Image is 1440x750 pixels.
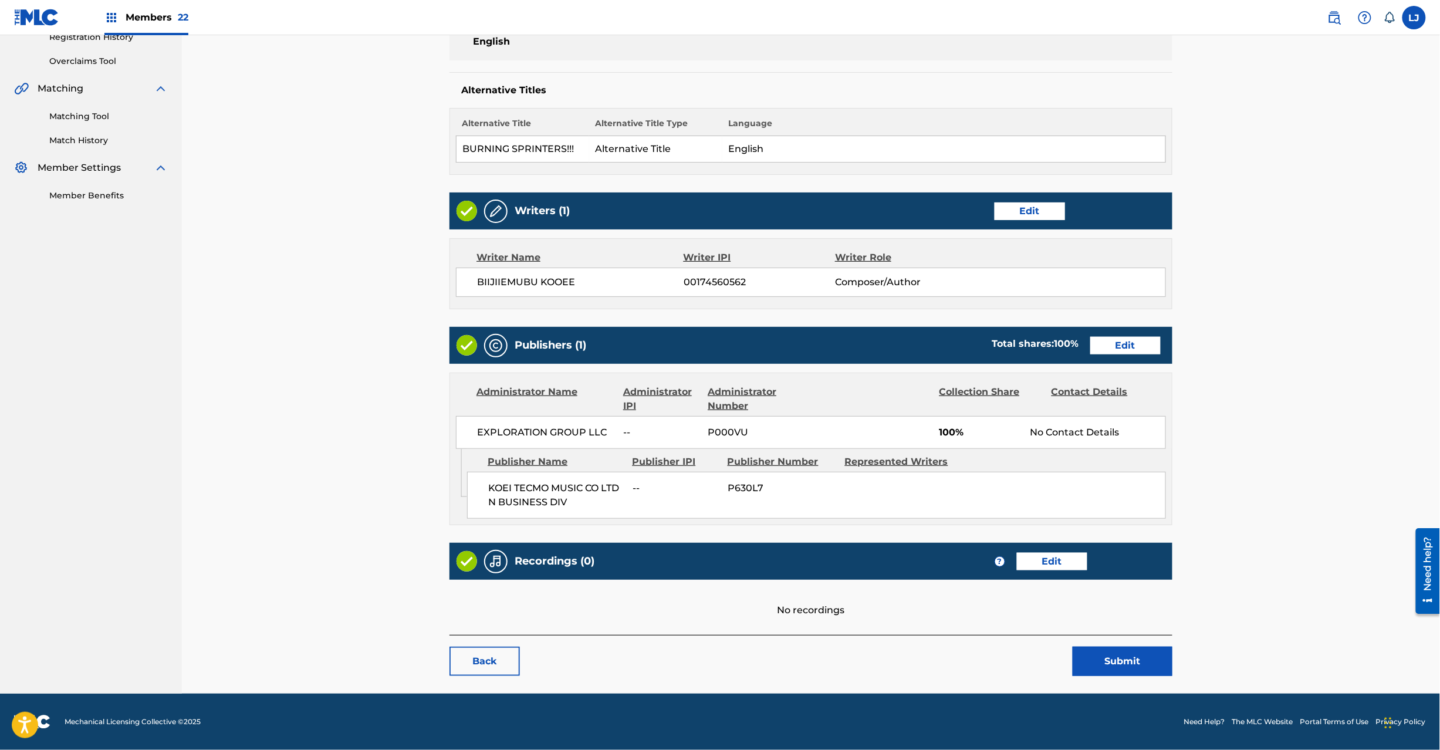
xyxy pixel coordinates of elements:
[515,204,570,218] h5: Writers (1)
[178,12,188,23] span: 22
[14,82,29,96] img: Matching
[1358,11,1372,25] img: help
[1054,338,1079,349] span: 100 %
[1384,12,1395,23] div: Notifications
[722,117,1166,136] th: Language
[1184,717,1225,727] a: Need Help?
[684,275,835,289] span: 00174560562
[457,551,477,572] img: Valid
[1381,694,1440,750] iframe: Chat Widget
[14,715,50,729] img: logo
[515,339,586,352] h5: Publishers (1)
[589,117,722,136] th: Alternative Title Type
[457,335,477,356] img: Valid
[126,11,188,24] span: Members
[722,136,1166,163] td: English
[473,35,645,49] span: English
[65,717,201,727] span: Mechanical Licensing Collective © 2025
[14,9,59,26] img: MLC Logo
[49,134,168,147] a: Match History
[104,11,119,25] img: Top Rightsholders
[489,339,503,353] img: Publishers
[708,425,812,440] span: P000VU
[515,555,594,568] h5: Recordings (0)
[1030,425,1165,440] div: No Contact Details
[1402,6,1426,29] div: User Menu
[1300,717,1369,727] a: Portal Terms of Use
[684,251,836,265] div: Writer IPI
[939,425,1022,440] span: 100%
[457,201,477,221] img: Valid
[1407,524,1440,619] iframe: Resource Center
[49,190,168,202] a: Member Benefits
[728,455,836,469] div: Publisher Number
[14,161,28,175] img: Member Settings
[477,275,684,289] span: BIIJIIEMUBU KOOEE
[1017,553,1087,570] a: Edit
[1073,647,1172,676] button: Submit
[488,481,624,509] span: KOEI TECMO MUSIC CO LTD N BUSINESS DIV
[457,117,590,136] th: Alternative Title
[489,555,503,569] img: Recordings
[488,455,623,469] div: Publisher Name
[995,557,1005,566] span: ?
[708,385,811,413] div: Administrator Number
[835,275,973,289] span: Composer/Author
[457,136,590,163] td: BURNING SPRINTERS!!!
[477,425,615,440] span: EXPLORATION GROUP LLC
[1353,6,1377,29] div: Help
[1232,717,1293,727] a: The MLC Website
[624,425,699,440] span: --
[38,161,121,175] span: Member Settings
[728,481,836,495] span: P630L7
[49,31,168,43] a: Registration History
[1385,705,1392,741] div: Drag
[489,204,503,218] img: Writers
[476,251,684,265] div: Writer Name
[154,82,168,96] img: expand
[49,110,168,123] a: Matching Tool
[632,455,718,469] div: Publisher IPI
[589,136,722,163] td: Alternative Title
[1327,11,1341,25] img: search
[1052,385,1155,413] div: Contact Details
[154,161,168,175] img: expand
[995,202,1065,220] a: Edit
[461,85,1161,96] h5: Alternative Titles
[992,337,1079,351] div: Total shares:
[1090,337,1161,354] a: Edit
[835,251,973,265] div: Writer Role
[49,55,168,67] a: Overclaims Tool
[449,647,520,676] a: Back
[449,580,1172,617] div: No recordings
[939,385,1043,413] div: Collection Share
[1376,717,1426,727] a: Privacy Policy
[633,481,719,495] span: --
[845,455,954,469] div: Represented Writers
[623,385,699,413] div: Administrator IPI
[476,385,614,413] div: Administrator Name
[1323,6,1346,29] a: Public Search
[38,82,83,96] span: Matching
